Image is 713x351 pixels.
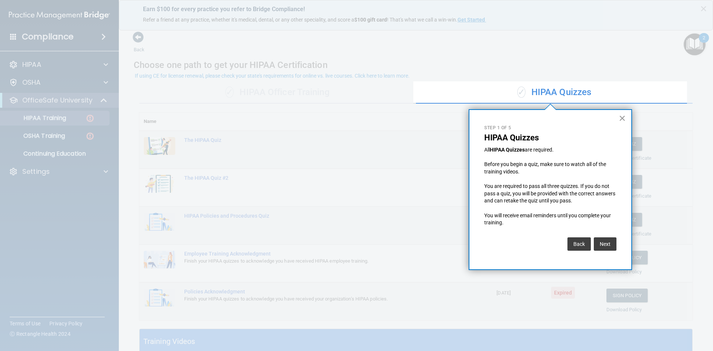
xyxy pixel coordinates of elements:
strong: HIPAA Quizzes [490,147,525,153]
button: Next [594,237,616,251]
p: Before you begin a quiz, make sure to watch all of the training videos. [484,161,616,175]
div: HIPAA Quizzes [416,81,693,104]
span: All [484,147,490,153]
span: are required. [525,147,554,153]
p: You will receive email reminders until you complete your training. [484,212,616,227]
p: Step 1 of 5 [484,125,616,131]
span: ✓ [517,87,525,98]
p: HIPAA Quizzes [484,133,616,143]
p: You are required to pass all three quizzes. If you do not pass a quiz, you will be provided with ... [484,183,616,205]
button: Close [619,112,626,124]
button: Back [567,237,591,251]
